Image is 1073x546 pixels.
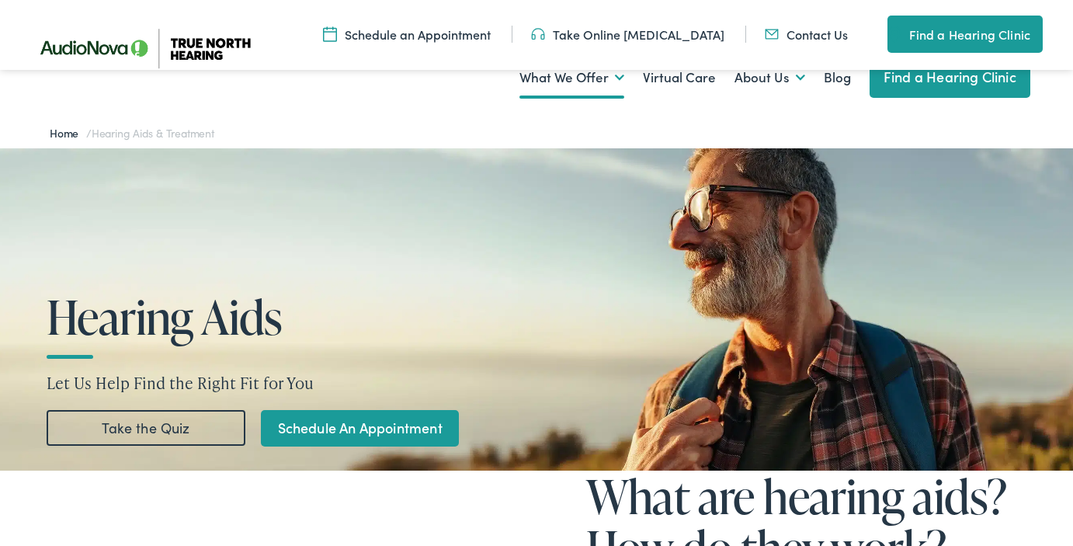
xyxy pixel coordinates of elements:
[734,49,805,106] a: About Us
[870,56,1030,98] a: Find a Hearing Clinic
[765,26,848,43] a: Contact Us
[50,125,86,141] a: Home
[323,26,491,43] a: Schedule an Appointment
[47,410,245,446] a: Take the Quiz
[261,410,459,447] a: Schedule An Appointment
[50,125,214,141] span: /
[519,49,624,106] a: What We Offer
[531,26,545,43] img: Headphones icon in color code ffb348
[47,291,519,343] h1: Hearing Aids
[765,26,779,43] img: Mail icon in color code ffb348, used for communication purposes
[887,16,1043,53] a: Find a Hearing Clinic
[323,26,337,43] img: Icon symbolizing a calendar in color code ffb348
[824,49,851,106] a: Blog
[531,26,724,43] a: Take Online [MEDICAL_DATA]
[47,371,1026,395] p: Let Us Help Find the Right Fit for You
[887,25,901,43] img: utility icon
[643,49,716,106] a: Virtual Care
[92,125,214,141] span: Hearing Aids & Treatment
